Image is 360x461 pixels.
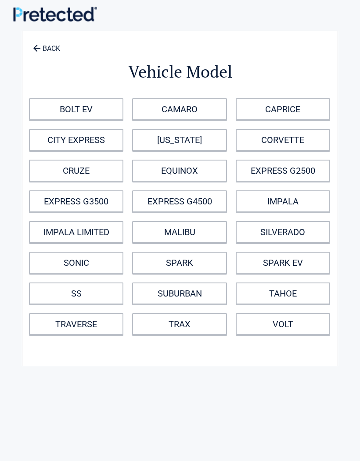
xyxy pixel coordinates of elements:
[29,129,123,151] a: CITY EXPRESS
[29,98,123,120] a: BOLT EV
[132,252,227,274] a: SPARK
[132,129,227,151] a: [US_STATE]
[29,252,123,274] a: SONIC
[236,313,330,335] a: VOLT
[236,190,330,212] a: IMPALA
[29,190,123,212] a: EXPRESS G3500
[236,98,330,120] a: CAPRICE
[13,7,97,22] img: Main Logo
[132,282,227,304] a: SUBURBAN
[27,61,333,83] h2: Vehicle Model
[132,221,227,243] a: MALIBU
[236,129,330,151] a: CORVETTE
[236,221,330,243] a: SILVERADO
[236,282,330,304] a: TAHOE
[31,37,62,52] a: BACK
[236,160,330,182] a: EXPRESS G2500
[132,98,227,120] a: CAMARO
[132,313,227,335] a: TRAX
[29,221,123,243] a: IMPALA LIMITED
[29,160,123,182] a: CRUZE
[236,252,330,274] a: SPARK EV
[29,313,123,335] a: TRAVERSE
[132,190,227,212] a: EXPRESS G4500
[29,282,123,304] a: SS
[132,160,227,182] a: EQUINOX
